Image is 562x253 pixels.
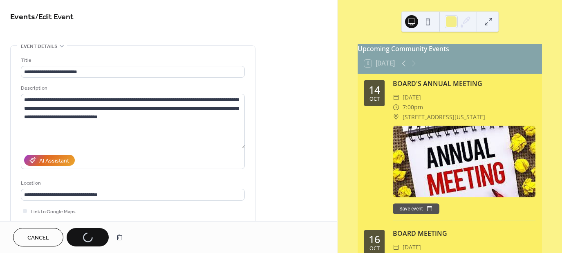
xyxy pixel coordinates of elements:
[27,234,49,242] span: Cancel
[393,203,439,214] button: Save event
[393,79,535,88] div: BOARD'S ANNUAL MEETING
[10,9,35,25] a: Events
[369,234,380,244] div: 16
[393,112,399,122] div: ​
[369,85,380,95] div: 14
[39,157,69,165] div: AI Assistant
[393,102,399,112] div: ​
[21,84,243,93] div: Description
[358,44,542,54] div: Upcoming Community Events
[393,93,399,102] div: ​
[403,93,421,102] span: [DATE]
[21,179,243,187] div: Location
[21,56,243,65] div: Title
[369,246,380,251] div: Oct
[393,228,535,238] div: BOARD MEETING
[13,228,63,246] button: Cancel
[21,42,57,51] span: Event details
[35,9,74,25] span: / Edit Event
[31,208,76,216] span: Link to Google Maps
[403,102,423,112] span: 7:00pm
[403,242,421,252] span: [DATE]
[24,155,75,166] button: AI Assistant
[369,97,380,102] div: Oct
[403,112,485,122] span: [STREET_ADDRESS][US_STATE]
[393,242,399,252] div: ​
